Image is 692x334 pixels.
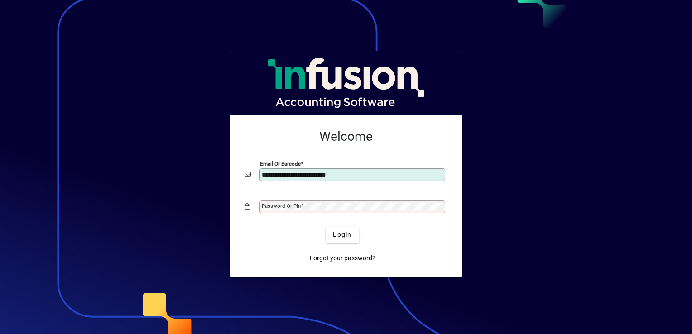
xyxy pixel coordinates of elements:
span: Forgot your password? [310,253,375,263]
mat-label: Email or Barcode [260,160,301,167]
h2: Welcome [245,129,447,144]
button: Login [326,227,359,243]
span: Login [333,230,351,239]
mat-label: Password or Pin [262,203,301,209]
a: Forgot your password? [306,250,379,267]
